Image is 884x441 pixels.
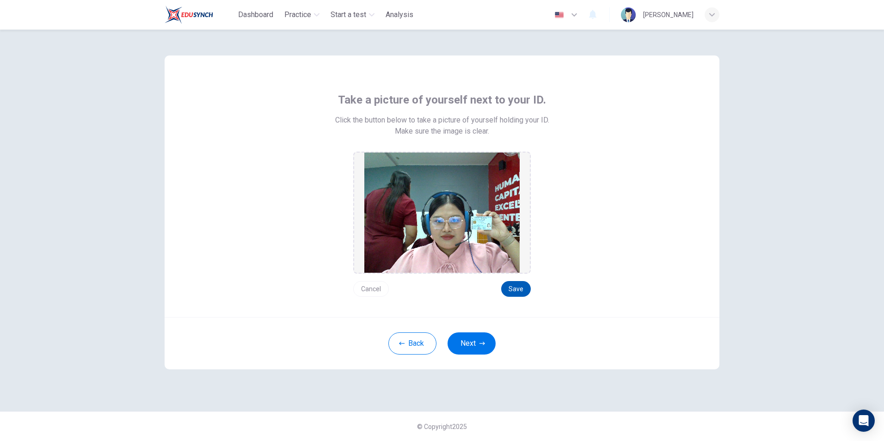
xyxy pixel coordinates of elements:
[327,6,378,23] button: Start a test
[353,281,389,297] button: Cancel
[448,332,496,355] button: Next
[388,332,436,355] button: Back
[284,9,311,20] span: Practice
[395,126,489,137] span: Make sure the image is clear.
[338,92,546,107] span: Take a picture of yourself next to your ID.
[331,9,366,20] span: Start a test
[501,281,531,297] button: Save
[281,6,323,23] button: Practice
[165,6,213,24] img: Train Test logo
[238,9,273,20] span: Dashboard
[853,410,875,432] div: Open Intercom Messenger
[382,6,417,23] button: Analysis
[643,9,694,20] div: [PERSON_NAME]
[417,423,467,430] span: © Copyright 2025
[165,6,234,24] a: Train Test logo
[386,9,413,20] span: Analysis
[621,7,636,22] img: Profile picture
[234,6,277,23] button: Dashboard
[364,153,520,273] img: preview screemshot
[553,12,565,18] img: en
[335,115,549,126] span: Click the button below to take a picture of yourself holding your ID.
